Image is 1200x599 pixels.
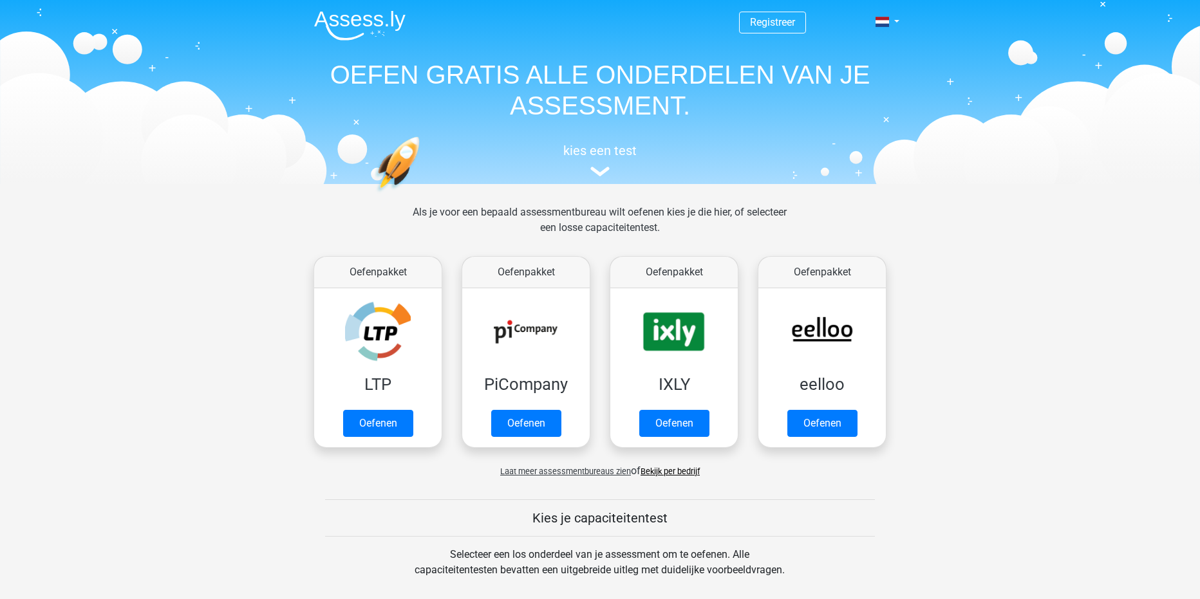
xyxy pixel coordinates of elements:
[304,453,896,479] div: of
[787,410,858,437] a: Oefenen
[343,410,413,437] a: Oefenen
[304,143,896,177] a: kies een test
[304,143,896,158] h5: kies een test
[402,547,797,593] div: Selecteer een los onderdeel van je assessment om te oefenen. Alle capaciteitentesten bevatten een...
[641,466,700,476] a: Bekijk per bedrijf
[750,16,795,28] a: Registreer
[402,205,797,251] div: Als je voor een bepaald assessmentbureau wilt oefenen kies je die hier, of selecteer een losse ca...
[590,167,610,176] img: assessment
[314,10,406,41] img: Assessly
[375,136,469,253] img: oefenen
[325,510,875,526] h5: Kies je capaciteitentest
[304,59,896,121] h1: OEFEN GRATIS ALLE ONDERDELEN VAN JE ASSESSMENT.
[500,466,631,476] span: Laat meer assessmentbureaus zien
[639,410,709,437] a: Oefenen
[491,410,561,437] a: Oefenen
